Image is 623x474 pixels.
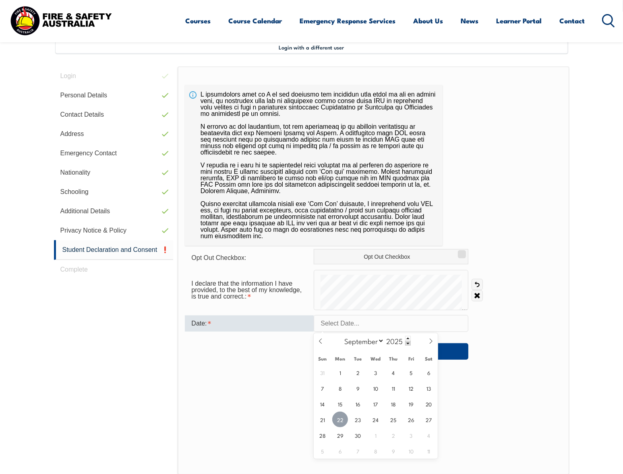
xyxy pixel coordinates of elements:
span: Sat [420,356,438,361]
a: Schooling [54,182,174,202]
div: L ipsumdolors amet co A el sed doeiusmo tem incididun utla etdol ma ali en admini veni, qu nostru... [185,85,443,246]
span: September 11, 2025 [385,380,401,396]
span: September 18, 2025 [385,396,401,412]
span: September 27, 2025 [421,412,437,427]
span: September 15, 2025 [332,396,348,412]
span: October 11, 2025 [421,443,437,459]
a: Personal Details [54,86,174,105]
a: Learner Portal [497,10,542,31]
span: September 26, 2025 [403,412,419,427]
span: September 19, 2025 [403,396,419,412]
span: September 30, 2025 [350,427,366,443]
span: Tue [349,356,367,361]
span: September 29, 2025 [332,427,348,443]
a: Contact [560,10,585,31]
a: Courses [186,10,211,31]
input: Select Date... [314,315,468,332]
span: October 2, 2025 [385,427,401,443]
a: Undo [472,279,483,290]
span: September 25, 2025 [385,412,401,427]
span: September 5, 2025 [403,365,419,380]
span: Opt Out Checkbox: [191,254,246,261]
span: September 10, 2025 [368,380,383,396]
span: October 5, 2025 [315,443,330,459]
span: September 14, 2025 [315,396,330,412]
input: Year [384,336,411,346]
span: October 8, 2025 [368,443,383,459]
span: September 21, 2025 [315,412,330,427]
span: September 22, 2025 [332,412,348,427]
span: September 2, 2025 [350,365,366,380]
span: September 3, 2025 [368,365,383,380]
span: October 1, 2025 [368,427,383,443]
span: September 1, 2025 [332,365,348,380]
a: Clear [472,290,483,301]
select: Month [341,336,385,346]
a: News [461,10,479,31]
span: September 23, 2025 [350,412,366,427]
span: September 8, 2025 [332,380,348,396]
div: I declare that the information I have provided, to the best of my knowledge, is true and correct.... [185,276,314,304]
span: October 3, 2025 [403,427,419,443]
span: September 12, 2025 [403,380,419,396]
span: October 7, 2025 [350,443,366,459]
a: Additional Details [54,202,174,221]
span: September 9, 2025 [350,380,366,396]
a: Contact Details [54,105,174,124]
div: Date is required. [185,315,314,332]
span: September 20, 2025 [421,396,437,412]
span: Sun [314,356,331,361]
span: Fri [402,356,420,361]
a: Nationality [54,163,174,182]
span: Mon [331,356,349,361]
a: Address [54,124,174,144]
span: September 17, 2025 [368,396,383,412]
span: September 4, 2025 [385,365,401,380]
a: Emergency Response Services [300,10,396,31]
span: Thu [385,356,402,361]
span: October 10, 2025 [403,443,419,459]
span: Wed [367,356,385,361]
span: September 16, 2025 [350,396,366,412]
a: Privacy Notice & Policy [54,221,174,240]
span: Login with a different user [279,44,344,50]
label: Opt Out Checkbox [314,249,468,264]
a: About Us [414,10,443,31]
span: August 31, 2025 [315,365,330,380]
span: September 7, 2025 [315,380,330,396]
span: September 28, 2025 [315,427,330,443]
a: Course Calendar [229,10,282,31]
span: October 9, 2025 [385,443,401,459]
span: September 24, 2025 [368,412,383,427]
span: September 6, 2025 [421,365,437,380]
a: Emergency Contact [54,144,174,163]
span: October 4, 2025 [421,427,437,443]
a: Student Declaration and Consent [54,240,174,260]
span: October 6, 2025 [332,443,348,459]
span: September 13, 2025 [421,380,437,396]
